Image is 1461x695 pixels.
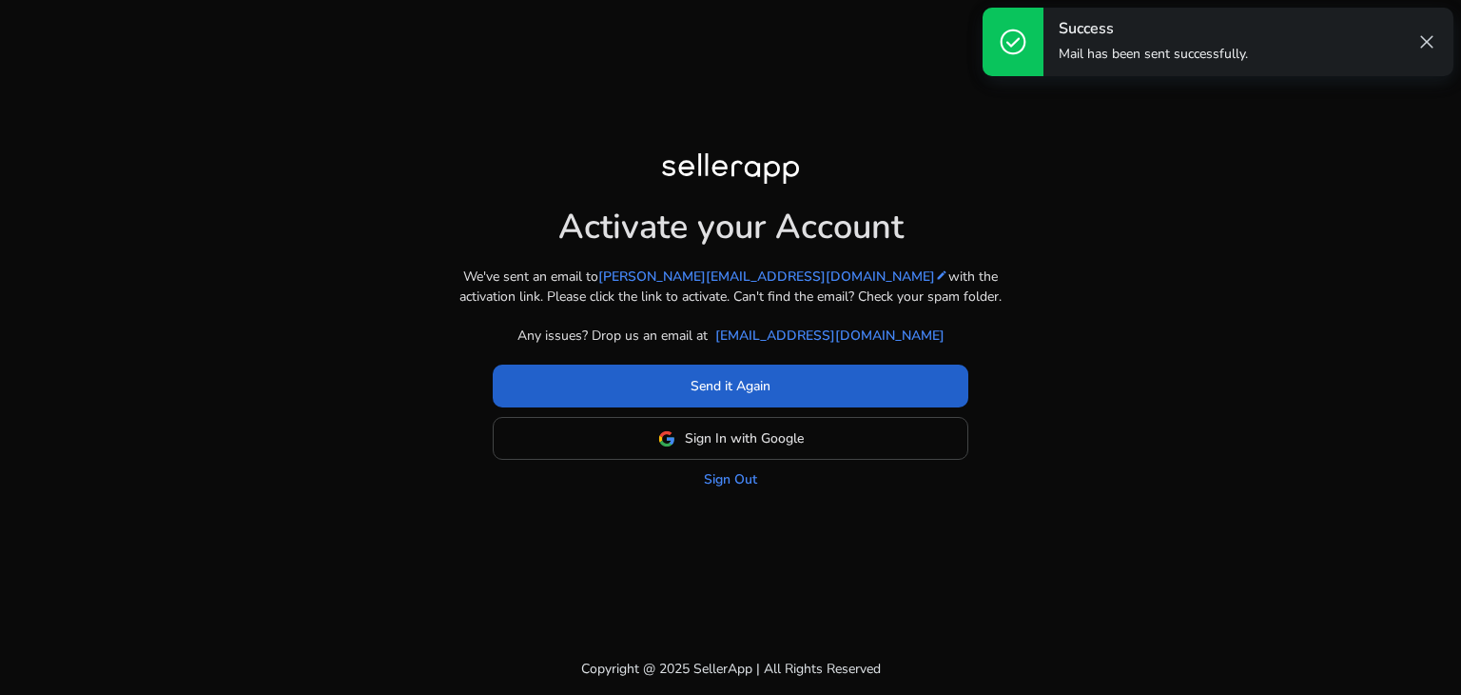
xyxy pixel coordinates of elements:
span: Sign In with Google [685,428,804,448]
h1: Activate your Account [558,191,904,248]
a: Sign Out [704,469,757,489]
span: Send it Again [691,376,770,396]
h4: Success [1059,20,1248,38]
button: Sign In with Google [493,417,968,460]
mat-icon: edit [935,268,948,282]
a: [EMAIL_ADDRESS][DOMAIN_NAME] [715,326,945,346]
p: We've sent an email to with the activation link. Please click the link to activate. Can't find th... [445,267,1016,307]
p: Mail has been sent successfully. [1059,45,1248,64]
p: Any issues? Drop us an email at [517,326,708,346]
span: check_circle [998,27,1028,57]
span: close [1415,30,1438,53]
a: [PERSON_NAME][EMAIL_ADDRESS][DOMAIN_NAME] [598,267,948,287]
button: Send it Again [493,365,968,407]
img: google-logo.svg [658,430,675,447]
